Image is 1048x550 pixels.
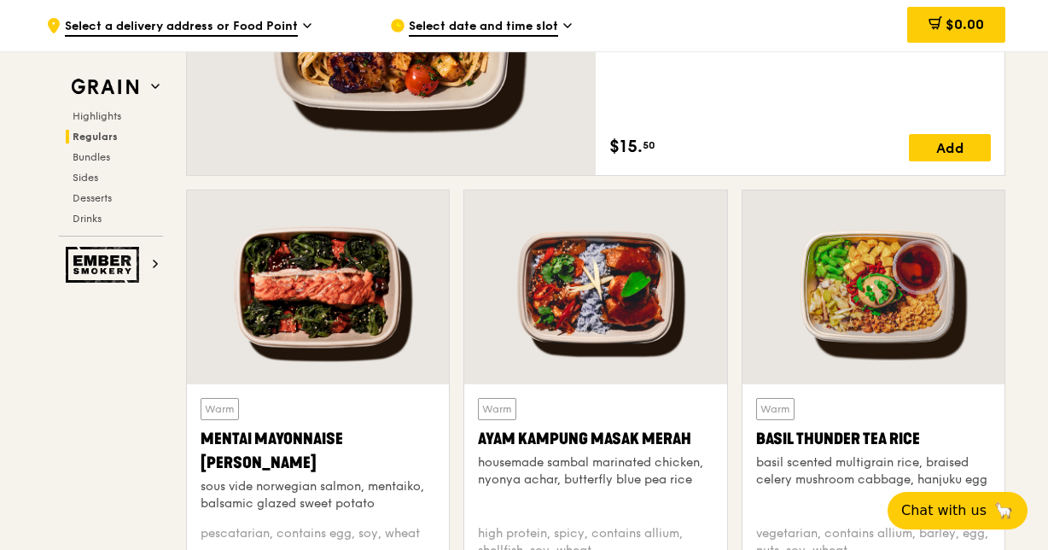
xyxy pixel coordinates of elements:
[201,427,435,475] div: Mentai Mayonnaise [PERSON_NAME]
[73,131,118,143] span: Regulars
[73,213,102,225] span: Drinks
[66,72,144,102] img: Grain web logo
[478,427,713,451] div: Ayam Kampung Masak Merah
[888,492,1028,530] button: Chat with us🦙
[73,172,98,184] span: Sides
[993,500,1014,521] span: 🦙
[409,18,558,37] span: Select date and time slot
[73,151,110,163] span: Bundles
[756,454,991,489] div: basil scented multigrain rice, braised celery mushroom cabbage, hanjuku egg
[946,16,984,32] span: $0.00
[73,192,112,204] span: Desserts
[756,427,991,451] div: Basil Thunder Tea Rice
[65,18,298,37] span: Select a delivery address or Food Point
[901,500,987,521] span: Chat with us
[478,398,516,420] div: Warm
[756,398,795,420] div: Warm
[609,134,643,160] span: $15.
[66,247,144,283] img: Ember Smokery web logo
[201,398,239,420] div: Warm
[909,134,991,161] div: Add
[643,138,655,152] span: 50
[478,454,713,489] div: housemade sambal marinated chicken, nyonya achar, butterfly blue pea rice
[73,110,121,122] span: Highlights
[201,478,435,512] div: sous vide norwegian salmon, mentaiko, balsamic glazed sweet potato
